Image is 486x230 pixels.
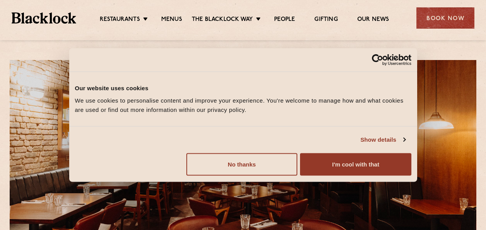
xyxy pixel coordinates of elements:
img: BL_Textured_Logo-footer-cropped.svg [12,12,76,23]
a: Usercentrics Cookiebot - opens in a new window [344,54,411,66]
a: The Blacklock Way [192,16,253,24]
a: Gifting [314,16,338,24]
button: No thanks [186,153,297,175]
a: People [274,16,295,24]
button: I'm cool with that [300,153,411,175]
div: We use cookies to personalise content and improve your experience. You're welcome to manage how a... [75,96,411,114]
a: Menus [161,16,182,24]
a: Show details [360,135,405,144]
div: Book Now [416,7,474,29]
div: Our website uses cookies [75,84,411,93]
a: Our News [357,16,389,24]
a: Restaurants [100,16,140,24]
